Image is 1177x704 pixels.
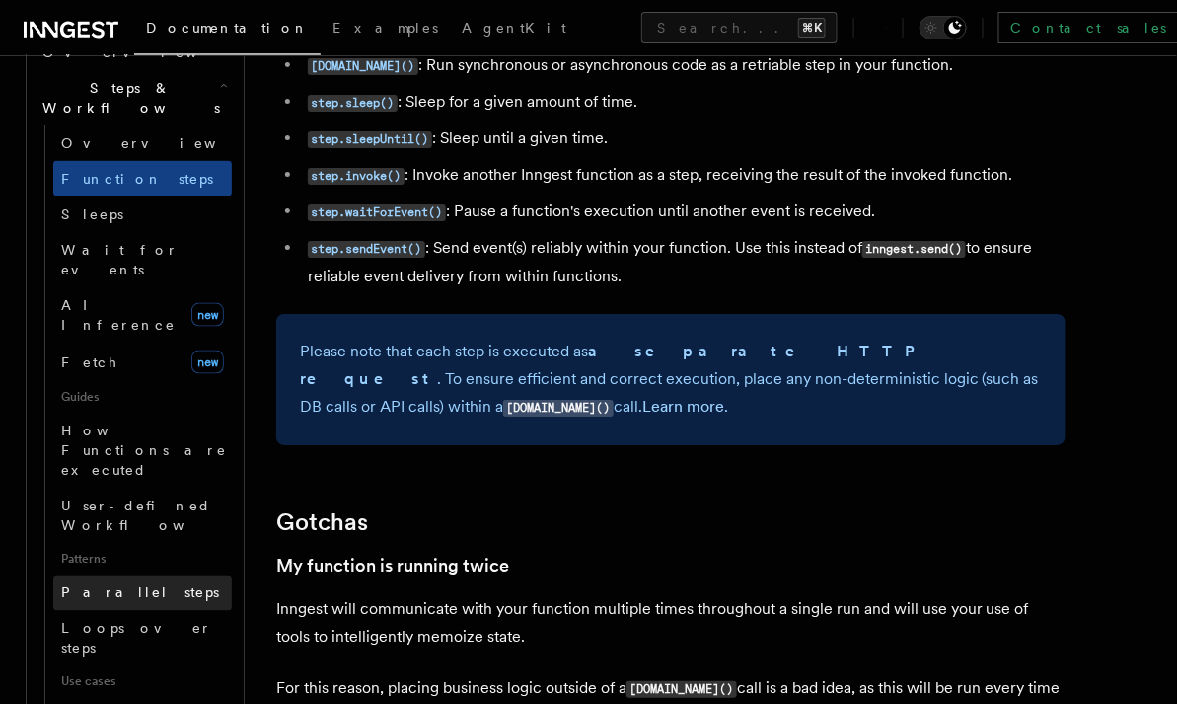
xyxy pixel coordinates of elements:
[302,88,1066,117] li: : Sleep for a given amount of time.
[321,6,450,53] a: Examples
[308,95,398,112] code: step.sleep()
[146,20,309,36] span: Documentation
[53,125,232,161] a: Overview
[798,18,826,38] kbd: ⌘K
[53,666,232,698] span: Use cases
[308,168,405,185] code: step.invoke()
[191,351,224,374] span: new
[61,171,213,187] span: Function steps
[61,424,227,479] span: How Functions are executed
[308,201,446,220] a: step.waitForEvent()
[920,16,967,39] button: Toggle dark mode
[35,78,220,117] span: Steps & Workflows
[61,297,176,333] span: AI Inference
[641,12,838,43] button: Search...⌘K
[862,241,966,258] code: inngest.send()
[308,55,418,74] a: [DOMAIN_NAME]()
[276,508,368,536] a: Gotchas
[53,544,232,576] span: Patterns
[308,58,418,75] code: [DOMAIN_NAME]()
[53,287,232,343] a: AI Inferencenew
[300,338,1042,422] p: Please note that each step is executed as . To ensure efficient and correct execution, place any ...
[308,92,398,111] a: step.sleep()
[53,343,232,382] a: Fetchnew
[302,234,1066,290] li: : Send event(s) reliably within your function. Use this instead of to ensure reliable event deliv...
[191,303,224,327] span: new
[308,131,432,148] code: step.sleepUntil()
[53,414,232,489] a: How Functions are executed
[53,382,232,414] span: Guides
[332,20,438,36] span: Examples
[53,611,232,666] a: Loops over steps
[35,70,232,125] button: Steps & Workflows
[308,128,432,147] a: step.sleepUntil()
[462,20,566,36] span: AgentKit
[134,6,321,55] a: Documentation
[53,232,232,287] a: Wait for events
[450,6,578,53] a: AgentKit
[503,400,614,417] code: [DOMAIN_NAME]()
[302,51,1066,80] li: : Run synchronous or asynchronous code as a retriable step in your function.
[302,161,1066,190] li: : Invoke another Inngest function as a step, receiving the result of the invoked function.
[300,342,927,388] strong: a separate HTTP request
[302,124,1066,153] li: : Sleep until a given time.
[276,552,509,580] a: My function is running twice
[308,204,446,221] code: step.waitForEvent()
[61,206,123,222] span: Sleeps
[308,241,425,258] code: step.sendEvent()
[276,595,1066,651] p: Inngest will communicate with your function multiple times throughout a single run and will use y...
[61,586,219,601] span: Parallel steps
[302,197,1066,226] li: : Pause a function's execution until another event is received.
[53,576,232,611] a: Parallel steps
[308,238,425,257] a: step.sendEvent()
[61,621,212,657] span: Loops over steps
[53,489,232,544] a: User-defined Workflows
[642,397,724,416] a: Learn more
[53,196,232,232] a: Sleeps
[61,354,118,370] span: Fetch
[626,681,737,698] code: [DOMAIN_NAME]()
[53,161,232,196] a: Function steps
[61,499,239,534] span: User-defined Workflows
[61,135,264,151] span: Overview
[61,242,179,277] span: Wait for events
[308,165,405,184] a: step.invoke()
